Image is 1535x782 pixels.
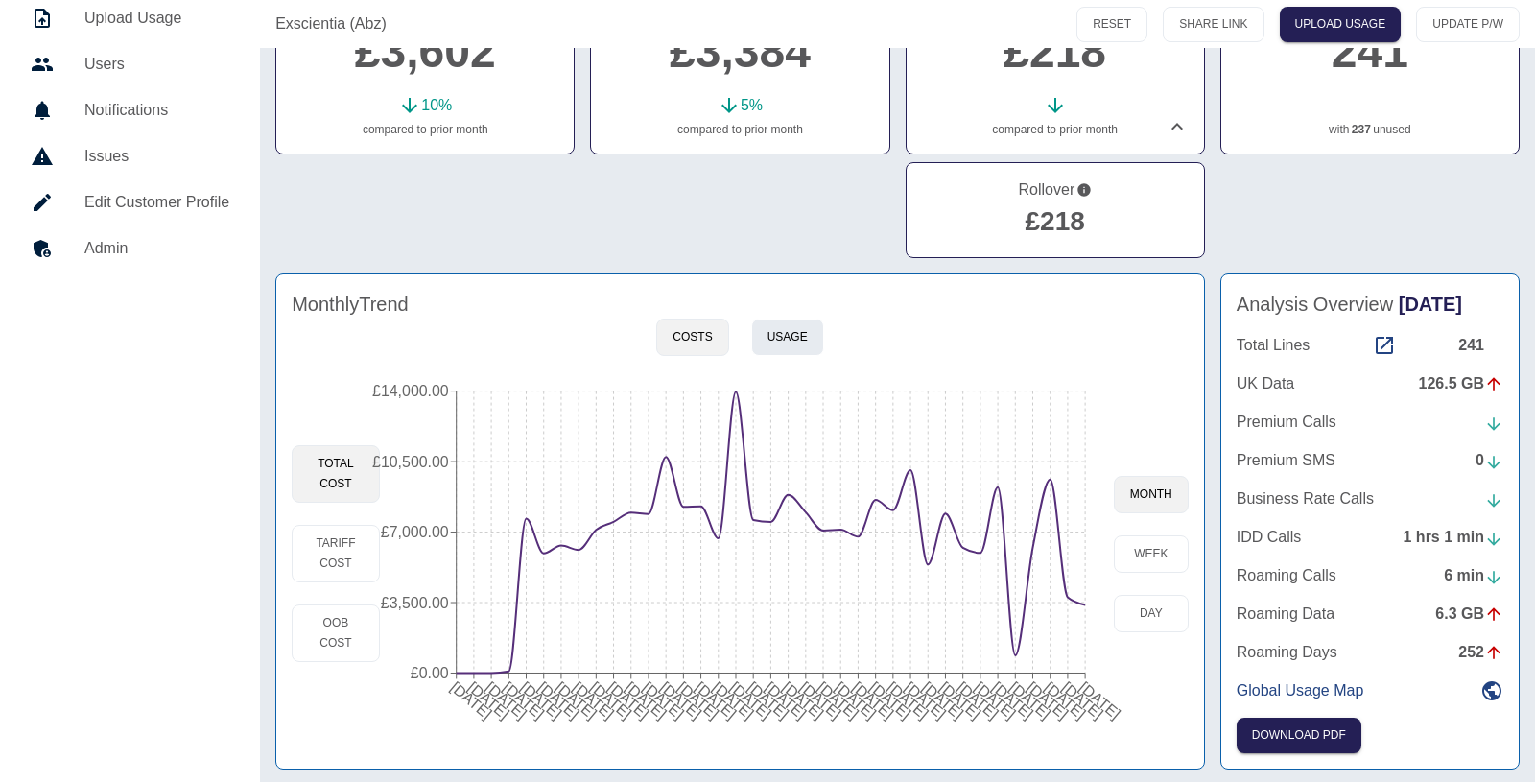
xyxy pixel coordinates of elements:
[534,678,581,722] tspan: [DATE]
[1237,718,1361,753] button: Click here to download the most recent invoice. If the current month’s invoice is unavailable, th...
[1237,603,1503,626] a: Roaming Data6.3 GB
[989,678,1036,722] tspan: [DATE]
[1237,121,1503,138] p: with unused
[587,678,634,722] tspan: [DATE]
[1399,294,1462,315] span: [DATE]
[1237,526,1302,549] p: IDD Calls
[1416,7,1520,42] button: UPDATE P/W
[866,678,913,722] tspan: [DATE]
[381,595,449,611] tspan: £3,500.00
[1444,564,1503,587] div: 6 min
[1076,7,1147,42] button: RESET
[1237,449,1503,472] a: Premium SMS0
[84,145,229,168] h5: Issues
[744,678,791,722] tspan: [DATE]
[884,678,931,722] tspan: [DATE]
[84,99,229,122] h5: Notifications
[1114,535,1189,573] button: week
[971,678,1018,722] tspan: [DATE]
[670,26,811,77] a: £3,384
[275,12,387,36] a: Exscientia (Abz)
[1004,26,1106,77] a: £218
[447,678,494,722] tspan: [DATE]
[919,678,966,722] tspan: [DATE]
[1237,526,1503,549] a: IDD Calls1 hrs 1 min
[84,53,229,76] h5: Users
[727,678,774,722] tspan: [DATE]
[604,678,651,722] tspan: [DATE]
[902,678,949,722] tspan: [DATE]
[1237,334,1311,357] p: Total Lines
[954,678,1001,722] tspan: [DATE]
[796,678,843,722] tspan: [DATE]
[421,94,452,117] p: 10 %
[1237,641,1337,664] p: Roaming Days
[1114,595,1189,632] button: day
[936,678,983,722] tspan: [DATE]
[1237,290,1503,319] h4: Analysis Overview
[1237,487,1503,510] a: Business Rate Calls
[1458,641,1503,664] div: 252
[292,445,380,503] button: Total Cost
[381,524,449,540] tspan: £7,000.00
[1280,7,1402,42] a: UPLOAD USAGE
[372,454,449,470] tspan: £10,500.00
[762,678,809,722] tspan: [DATE]
[1237,372,1294,395] p: UK Data
[1237,411,1336,434] p: Premium Calls
[751,319,824,356] button: Usage
[1076,678,1123,722] tspan: [DATE]
[1026,206,1085,236] a: £218
[815,678,862,722] tspan: [DATE]
[15,87,245,133] a: Notifications
[1237,372,1503,395] a: UK Data126.5 GB
[1237,679,1503,702] a: Global Usage Map
[657,678,704,722] tspan: [DATE]
[84,7,229,30] h5: Upload Usage
[779,678,826,722] tspan: [DATE]
[570,678,617,722] tspan: [DATE]
[1419,372,1503,395] div: 126.5 GB
[292,604,380,662] button: OOB Cost
[292,121,558,138] p: compared to prior month
[1237,487,1374,510] p: Business Rate Calls
[84,237,229,260] h5: Admin
[692,678,739,722] tspan: [DATE]
[674,678,721,722] tspan: [DATE]
[411,665,449,681] tspan: £0.00
[832,678,879,722] tspan: [DATE]
[1006,678,1053,722] tspan: [DATE]
[656,319,728,356] button: Costs
[1435,603,1503,626] div: 6.3 GB
[1237,603,1334,626] p: Roaming Data
[15,179,245,225] a: Edit Customer Profile
[709,678,756,722] tspan: [DATE]
[1237,411,1503,434] a: Premium Calls
[372,383,449,399] tspan: £14,000.00
[1058,678,1105,722] tspan: [DATE]
[622,678,669,722] tspan: [DATE]
[1476,449,1503,472] div: 0
[15,133,245,179] a: Issues
[1237,334,1503,357] a: Total Lines241
[483,678,530,722] tspan: [DATE]
[1404,526,1503,549] div: 1 hrs 1 min
[1041,678,1088,722] tspan: [DATE]
[84,191,229,214] h5: Edit Customer Profile
[741,94,763,117] p: 5 %
[15,41,245,87] a: Users
[1163,7,1263,42] button: SHARE LINK
[1352,121,1371,138] a: 237
[1332,26,1408,77] a: 241
[292,290,409,319] h4: Monthly Trend
[1458,334,1503,357] div: 241
[292,525,380,582] button: Tariff Cost
[1076,178,1092,201] svg: Costs from usage that is outside the selected date range but still billed in your invoice. These ...
[1024,678,1071,722] tspan: [DATE]
[849,678,896,722] tspan: [DATE]
[1237,564,1503,587] a: Roaming Calls6 min
[1237,449,1335,472] p: Premium SMS
[1019,178,1092,201] h5: Rollover
[1237,679,1364,702] p: Global Usage Map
